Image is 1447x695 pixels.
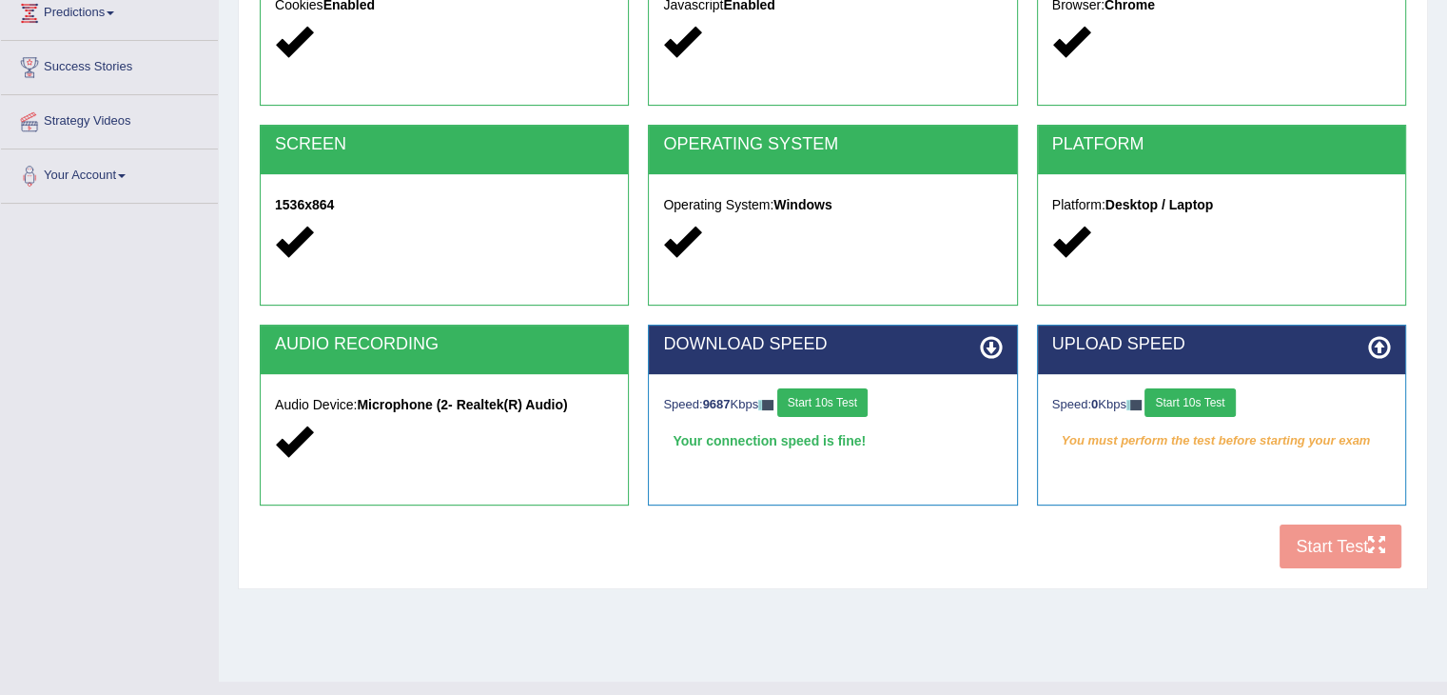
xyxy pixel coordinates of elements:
em: You must perform the test before starting your exam [1052,427,1391,455]
h2: PLATFORM [1052,135,1391,154]
h2: AUDIO RECORDING [275,335,614,354]
button: Start 10s Test [1144,388,1235,417]
strong: Desktop / Laptop [1105,197,1214,212]
strong: 1536x864 [275,197,334,212]
strong: Windows [773,197,831,212]
strong: 0 [1091,397,1098,411]
a: Success Stories [1,41,218,89]
div: Your connection speed is fine! [663,427,1002,455]
h2: DOWNLOAD SPEED [663,335,1002,354]
h5: Platform: [1052,198,1391,212]
div: Speed: Kbps [1052,388,1391,422]
strong: Microphone (2- Realtek(R) Audio) [357,397,567,412]
strong: 9687 [703,397,731,411]
img: ajax-loader-fb-connection.gif [758,400,773,410]
button: Start 10s Test [777,388,868,417]
h5: Audio Device: [275,398,614,412]
h2: SCREEN [275,135,614,154]
h5: Operating System: [663,198,1002,212]
img: ajax-loader-fb-connection.gif [1126,400,1142,410]
h2: OPERATING SYSTEM [663,135,1002,154]
a: Strategy Videos [1,95,218,143]
h2: UPLOAD SPEED [1052,335,1391,354]
a: Your Account [1,149,218,197]
div: Speed: Kbps [663,388,1002,422]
